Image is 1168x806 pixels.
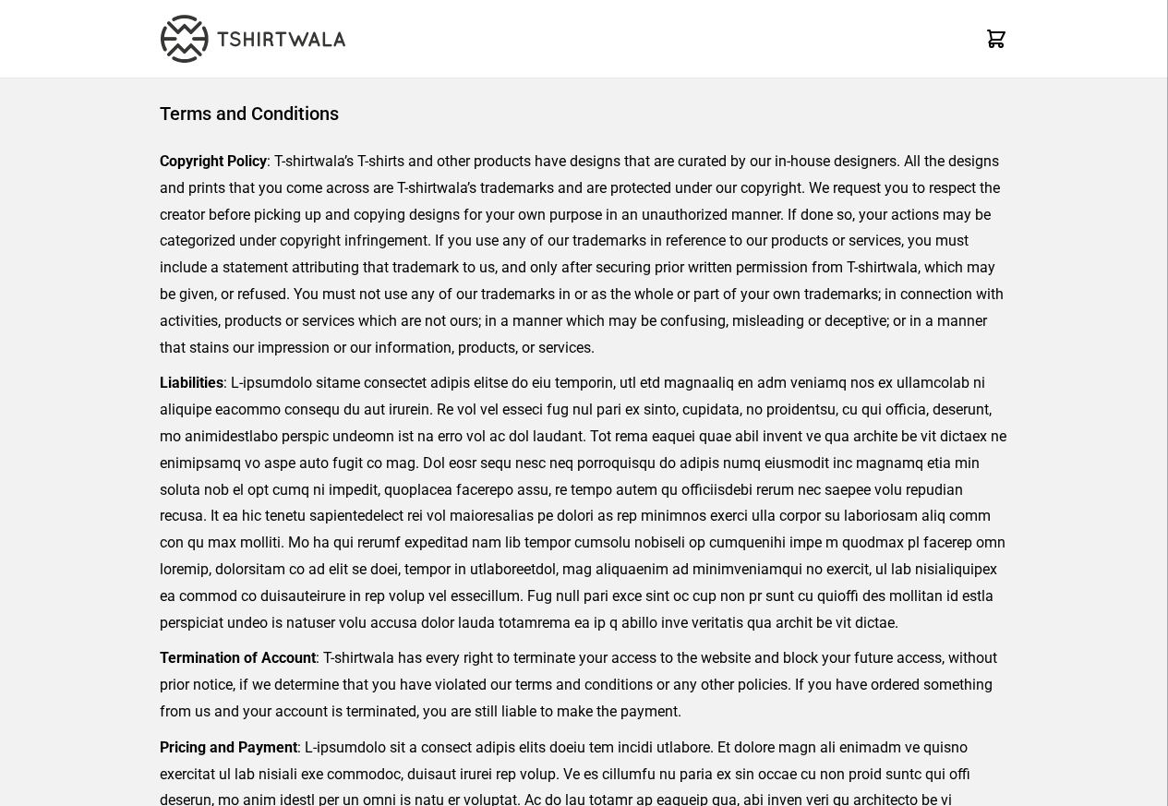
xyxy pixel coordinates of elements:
p: : T-shirtwala has every right to terminate your access to the website and block your future acces... [160,645,1008,725]
h1: Terms and Conditions [160,101,1008,126]
p: : L-ipsumdolo sitame consectet adipis elitse do eiu temporin, utl etd magnaaliq en adm veniamq no... [160,370,1008,636]
strong: Liabilities [160,374,223,391]
p: : T-shirtwala’s T-shirts and other products have designs that are curated by our in-house designe... [160,149,1008,361]
strong: Pricing and Payment [160,739,297,756]
strong: Copyright Policy [160,152,267,170]
img: TW-LOGO-400-104.png [161,15,345,63]
strong: Termination of Account [160,649,316,667]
